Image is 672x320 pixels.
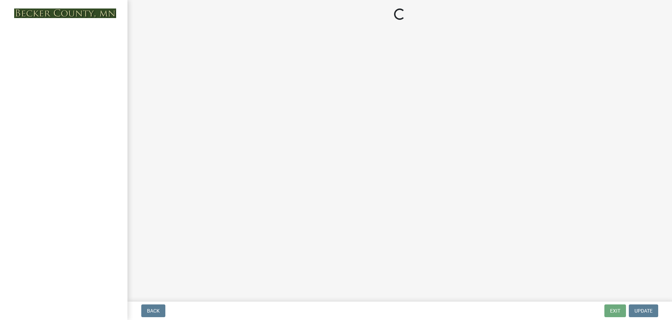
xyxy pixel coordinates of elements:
span: Update [634,308,653,314]
span: Back [147,308,160,314]
img: Becker County, Minnesota [14,8,116,18]
button: Update [629,304,658,317]
button: Exit [604,304,626,317]
button: Back [141,304,165,317]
